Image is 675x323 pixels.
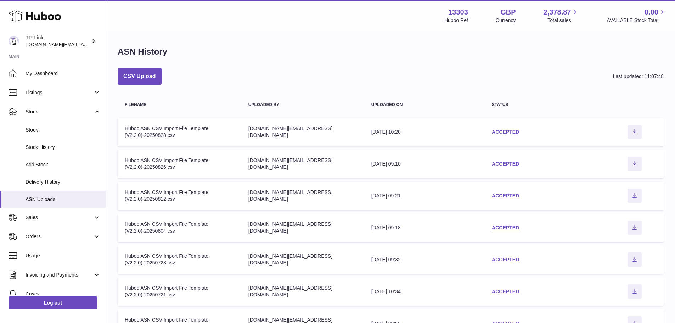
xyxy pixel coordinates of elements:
[628,252,642,267] button: Download ASN file
[628,284,642,299] button: Download ASN file
[118,95,241,114] th: Filename
[371,161,478,167] div: [DATE] 09:10
[500,7,516,17] strong: GBP
[606,95,664,114] th: actions
[248,253,357,266] div: [DOMAIN_NAME][EMAIL_ADDRESS][DOMAIN_NAME]
[248,157,357,171] div: [DOMAIN_NAME][EMAIL_ADDRESS][DOMAIN_NAME]
[125,125,234,139] div: Huboo ASN CSV Import File Template (V2.2.0)-20250828.csv
[26,252,101,259] span: Usage
[26,291,101,297] span: Cases
[125,221,234,234] div: Huboo ASN CSV Import File Template (V2.2.0)-20250804.csv
[26,70,101,77] span: My Dashboard
[26,108,93,115] span: Stock
[492,129,519,135] a: ACCEPTED
[607,7,666,24] a: 0.00 AVAILABLE Stock Total
[544,7,579,24] a: 2,378.87 Total sales
[26,127,101,133] span: Stock
[118,68,162,85] button: CSV Upload
[371,256,478,263] div: [DATE] 09:32
[118,46,167,57] h1: ASN History
[628,221,642,235] button: Download ASN file
[492,161,519,167] a: ACCEPTED
[371,288,478,295] div: [DATE] 10:34
[241,95,364,114] th: Uploaded by
[26,89,93,96] span: Listings
[248,285,357,298] div: [DOMAIN_NAME][EMAIL_ADDRESS][DOMAIN_NAME]
[444,17,468,24] div: Huboo Ref
[496,17,516,24] div: Currency
[9,296,97,309] a: Log out
[125,285,234,298] div: Huboo ASN CSV Import File Template (V2.2.0)-20250721.csv
[628,189,642,203] button: Download ASN file
[448,7,468,17] strong: 13303
[9,36,19,46] img: purchase.uk@tp-link.com
[26,214,93,221] span: Sales
[371,193,478,199] div: [DATE] 09:21
[544,7,571,17] span: 2,378.87
[26,272,93,278] span: Invoicing and Payments
[628,125,642,139] button: Download ASN file
[492,225,519,230] a: ACCEPTED
[371,129,478,135] div: [DATE] 10:20
[26,144,101,151] span: Stock History
[607,17,666,24] span: AVAILABLE Stock Total
[248,125,357,139] div: [DOMAIN_NAME][EMAIL_ADDRESS][DOMAIN_NAME]
[125,253,234,266] div: Huboo ASN CSV Import File Template (V2.2.0)-20250728.csv
[645,7,658,17] span: 0.00
[248,189,357,202] div: [DOMAIN_NAME][EMAIL_ADDRESS][DOMAIN_NAME]
[547,17,579,24] span: Total sales
[26,34,90,48] div: TP-Link
[492,289,519,294] a: ACCEPTED
[248,221,357,234] div: [DOMAIN_NAME][EMAIL_ADDRESS][DOMAIN_NAME]
[26,233,93,240] span: Orders
[628,157,642,171] button: Download ASN file
[371,224,478,231] div: [DATE] 09:18
[26,41,141,47] span: [DOMAIN_NAME][EMAIL_ADDRESS][DOMAIN_NAME]
[492,193,519,199] a: ACCEPTED
[125,189,234,202] div: Huboo ASN CSV Import File Template (V2.2.0)-20250812.csv
[26,161,101,168] span: Add Stock
[26,196,101,203] span: ASN Uploads
[613,73,664,80] div: Last updated: 11:07:48
[364,95,485,114] th: Uploaded on
[125,157,234,171] div: Huboo ASN CSV Import File Template (V2.2.0)-20250826.csv
[26,179,101,185] span: Delivery History
[492,257,519,262] a: ACCEPTED
[485,95,606,114] th: Status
